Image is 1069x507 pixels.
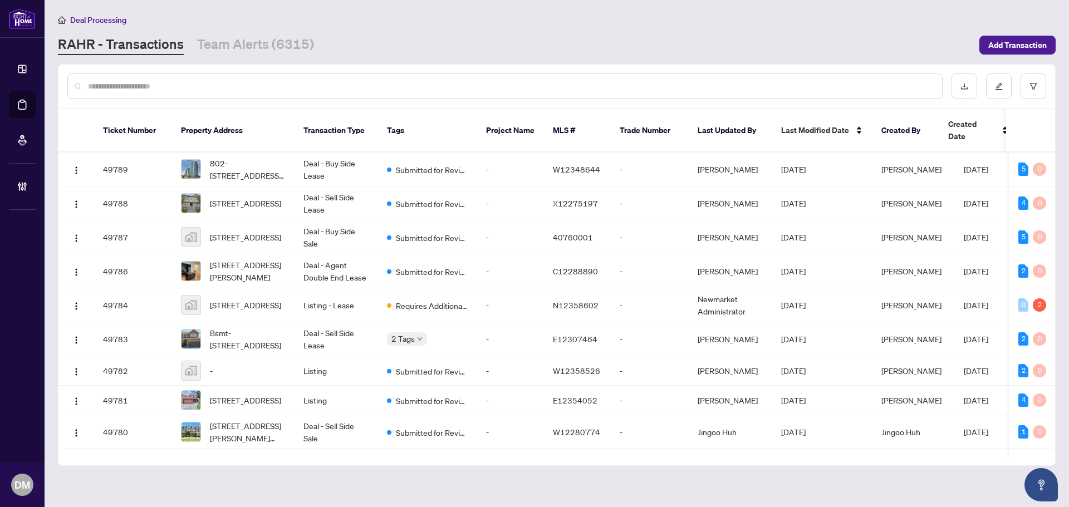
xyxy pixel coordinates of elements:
span: edit [995,82,1003,90]
img: thumbnail-img [182,422,200,441]
span: [PERSON_NAME] [881,198,941,208]
th: Property Address [172,109,295,152]
div: 2 [1018,332,1028,346]
span: [DATE] [964,334,988,344]
td: Jingoo Huh [689,415,772,449]
td: - [611,220,689,254]
div: 2 [1033,298,1046,312]
span: [DATE] [964,395,988,405]
td: - [611,386,689,415]
span: [STREET_ADDRESS] [210,394,281,406]
div: 4 [1018,196,1028,210]
span: Last Modified Date [781,124,849,136]
td: Newmarket Administrator [689,288,772,322]
span: [DATE] [781,266,806,276]
th: Trade Number [611,109,689,152]
th: Last Modified Date [772,109,872,152]
span: [DATE] [964,427,988,437]
span: Submitted for Review [396,265,468,278]
span: [DATE] [781,300,806,310]
span: W12280774 [553,427,600,437]
td: 49787 [94,220,172,254]
button: Open asap [1024,468,1058,501]
img: thumbnail-img [182,329,200,348]
td: - [477,386,544,415]
td: 49784 [94,288,172,322]
img: logo [9,8,36,29]
button: Logo [67,391,85,409]
td: - [611,322,689,356]
span: Bsmt-[STREET_ADDRESS] [210,327,286,351]
img: Logo [72,302,81,311]
img: thumbnail-img [182,194,200,213]
span: [PERSON_NAME] [881,164,941,174]
th: Project Name [477,109,544,152]
button: Logo [67,423,85,441]
td: - [477,220,544,254]
td: [PERSON_NAME] [689,386,772,415]
td: [PERSON_NAME] [689,152,772,186]
td: - [611,254,689,288]
td: Deal - Buy Side Sale [295,220,378,254]
td: Deal - Sell Side Lease [295,322,378,356]
img: Logo [72,200,81,209]
span: [PERSON_NAME] [881,300,941,310]
div: 5 [1018,163,1028,176]
td: Deal - Buy Side Lease [295,152,378,186]
td: Listing - Lease [295,288,378,322]
td: Listing [295,386,378,415]
div: 2 [1018,264,1028,278]
span: N12358602 [553,300,599,310]
span: X12275197 [553,198,598,208]
td: - [477,415,544,449]
span: [STREET_ADDRESS][PERSON_NAME] [210,259,286,283]
span: Requires Additional Docs [396,299,468,312]
td: Deal - Agent Double End Lease [295,254,378,288]
span: home [58,16,66,24]
span: [STREET_ADDRESS] [210,197,281,209]
div: 2 [1018,364,1028,377]
span: Add Transaction [988,36,1047,54]
img: thumbnail-img [182,160,200,179]
td: - [477,288,544,322]
img: Logo [72,336,81,344]
span: Submitted for Review [396,395,468,407]
span: [PERSON_NAME] [881,232,941,242]
button: download [952,73,977,99]
div: 0 [1033,163,1046,176]
td: 49781 [94,386,172,415]
td: - [611,288,689,322]
td: - [611,152,689,186]
span: down [417,336,423,342]
td: - [477,322,544,356]
button: Add Transaction [979,36,1056,55]
div: 0 [1033,332,1046,346]
button: Logo [67,194,85,212]
img: thumbnail-img [182,296,200,314]
button: Logo [67,160,85,178]
td: 49788 [94,186,172,220]
span: [DATE] [964,164,988,174]
td: Listing [295,356,378,386]
span: E12307464 [553,334,597,344]
span: [PERSON_NAME] [881,334,941,344]
img: thumbnail-img [182,391,200,410]
td: [PERSON_NAME] [689,186,772,220]
td: - [477,152,544,186]
span: [DATE] [964,266,988,276]
span: W12348644 [553,164,600,174]
div: 0 [1033,230,1046,244]
span: download [960,82,968,90]
button: edit [986,73,1012,99]
div: 0 [1033,364,1046,377]
span: Created Date [948,118,995,142]
button: Logo [67,330,85,348]
td: [PERSON_NAME] [689,254,772,288]
td: 49786 [94,254,172,288]
span: Submitted for Review [396,232,468,244]
button: filter [1021,73,1046,99]
span: 2 Tags [391,332,415,345]
td: 49782 [94,356,172,386]
span: [DATE] [781,334,806,344]
span: Deal Processing [70,15,126,25]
